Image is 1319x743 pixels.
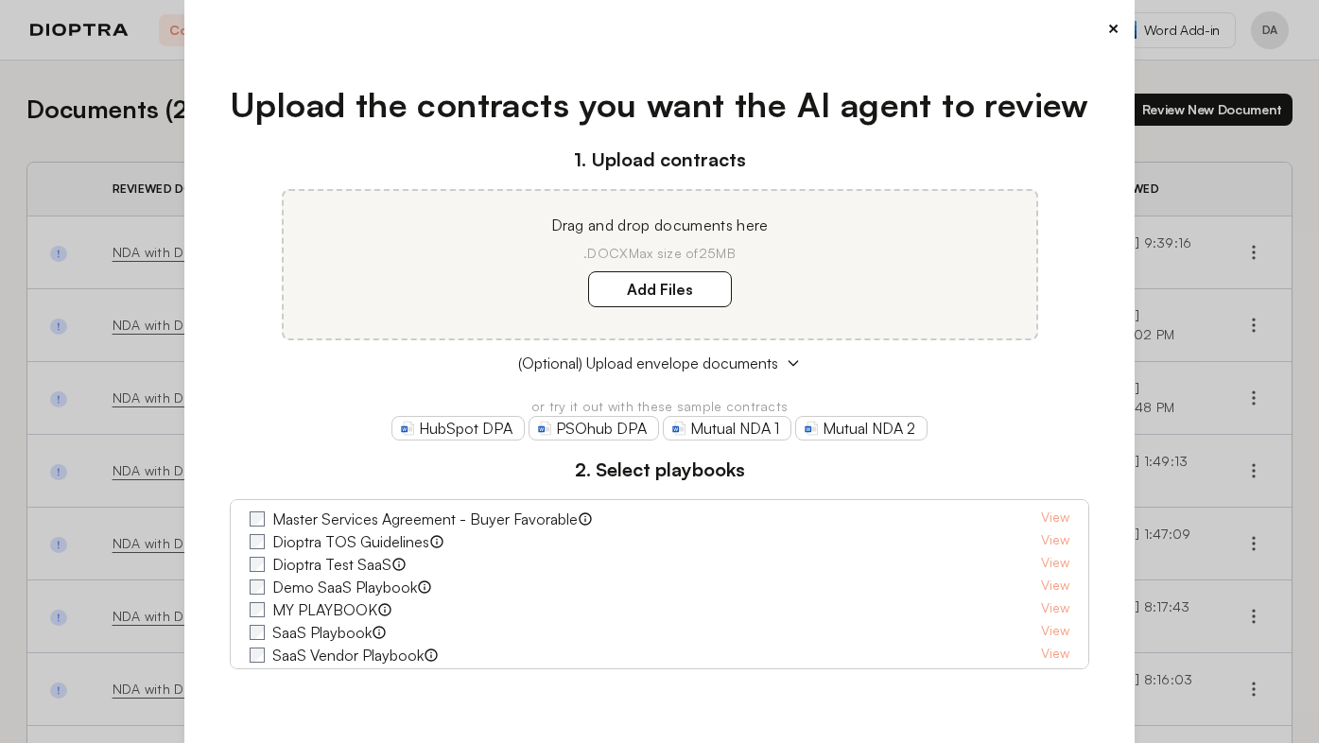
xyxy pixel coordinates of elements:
[1041,576,1069,598] a: View
[1041,508,1069,530] a: View
[529,416,659,441] a: PSOhub DPA
[1041,530,1069,553] a: View
[230,397,1089,416] p: or try it out with these sample contracts
[663,416,791,441] a: Mutual NDA 1
[230,79,1089,130] h1: Upload the contracts you want the AI agent to review
[1041,598,1069,621] a: View
[272,576,417,598] label: Demo SaaS Playbook
[795,416,928,441] a: Mutual NDA 2
[1041,666,1069,689] a: View
[306,214,1014,236] p: Drag and drop documents here
[1107,15,1119,42] button: ×
[230,352,1089,374] button: (Optional) Upload envelope documents
[272,644,424,666] label: SaaS Vendor Playbook
[306,244,1014,263] p: .DOCX Max size of 25MB
[1041,621,1069,644] a: View
[272,598,377,621] label: MY PLAYBOOK
[588,271,732,307] label: Add Files
[518,352,778,374] span: (Optional) Upload envelope documents
[272,621,372,644] label: SaaS Playbook
[230,146,1089,174] h3: 1. Upload contracts
[1041,644,1069,666] a: View
[391,416,525,441] a: HubSpot DPA
[1041,553,1069,576] a: View
[272,508,578,530] label: Master Services Agreement - Buyer Favorable
[272,553,391,576] label: Dioptra Test SaaS
[272,530,429,553] label: Dioptra TOS Guidelines
[272,666,430,689] label: TQL Logistics Playbook
[230,456,1089,484] h3: 2. Select playbooks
